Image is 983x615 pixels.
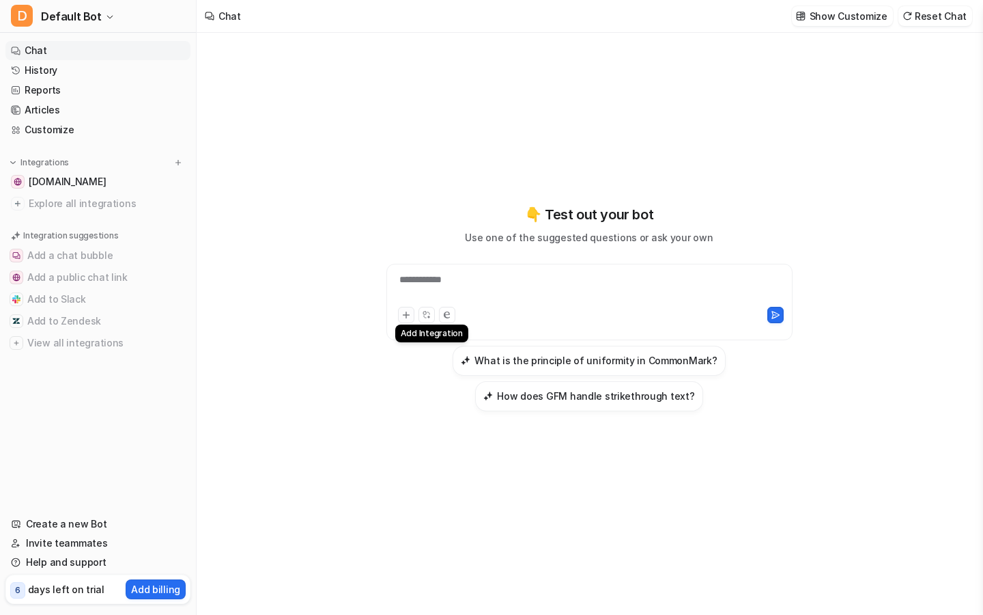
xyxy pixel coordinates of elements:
[12,339,20,347] img: View all integrations
[8,158,18,167] img: expand menu
[902,11,912,21] img: reset
[810,9,887,23] p: Show Customize
[41,7,102,26] span: Default Bot
[395,325,468,342] div: Add Integration
[461,355,470,366] img: What is the principle of uniformity in CommonMark?
[23,230,118,242] p: Integration suggestions
[453,346,725,376] button: What is the principle of uniformity in CommonMark?What is the principle of uniformity in CommonMark?
[898,6,972,26] button: Reset Chat
[12,273,20,282] img: Add a public chat link
[5,310,190,332] button: Add to ZendeskAdd to Zendesk
[12,295,20,303] img: Add to Slack
[497,389,694,403] h3: How does GFM handle strikethrough text?
[5,100,190,120] a: Articles
[29,175,106,189] span: [DOMAIN_NAME]
[475,381,702,411] button: How does GFM handle strikethrough text?How does GFM handle strikethrough text?
[5,332,190,354] button: View all integrationsView all integrations
[465,230,713,245] p: Use one of the suggested questions or ask your own
[5,81,190,100] a: Reports
[11,197,25,210] img: explore all integrations
[14,178,22,186] img: github.github.com
[11,5,33,27] span: D
[792,6,893,26] button: Show Customize
[5,156,73,169] button: Integrations
[29,193,185,215] span: Explore all integrations
[5,120,190,139] a: Customize
[5,534,190,553] a: Invite teammates
[5,172,190,191] a: github.github.com[DOMAIN_NAME]
[483,391,493,401] img: How does GFM handle strikethrough text?
[474,353,717,368] h3: What is the principle of uniformity in CommonMark?
[5,61,190,80] a: History
[173,158,183,167] img: menu_add.svg
[12,317,20,325] img: Add to Zendesk
[20,157,69,168] p: Integrations
[28,582,104,597] p: days left on trial
[525,204,653,225] p: 👇 Test out your bot
[126,579,186,599] button: Add billing
[5,553,190,572] a: Help and support
[131,582,180,597] p: Add billing
[218,9,241,23] div: Chat
[5,245,190,266] button: Add a chat bubbleAdd a chat bubble
[5,41,190,60] a: Chat
[12,251,20,260] img: Add a chat bubble
[796,11,806,21] img: customize
[5,515,190,534] a: Create a new Bot
[5,288,190,310] button: Add to SlackAdd to Slack
[15,584,20,597] p: 6
[5,266,190,288] button: Add a public chat linkAdd a public chat link
[5,194,190,213] a: Explore all integrations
